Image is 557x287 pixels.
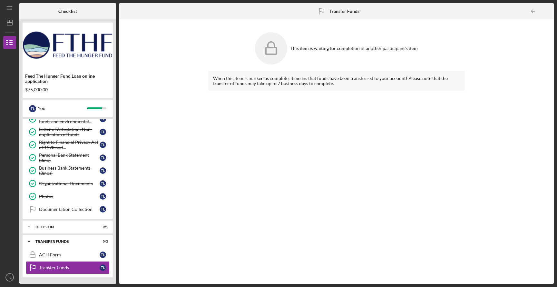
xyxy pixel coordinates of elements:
a: Letter of Attestation: Use of funds and environmental complianceTL [26,113,110,125]
div: ACH Form [39,252,100,257]
div: T L [100,154,106,161]
div: T L [100,167,106,174]
div: T L [100,193,106,200]
a: Letter of Attestation: Non-duplication of fundsTL [26,125,110,138]
a: Business Bank Statements (3mos)TL [26,164,110,177]
b: Checklist [58,9,77,14]
a: ACH FormTL [26,248,110,261]
div: T L [100,142,106,148]
div: 0 / 2 [96,240,108,243]
div: Letter of Attestation: Non-duplication of funds [39,127,100,137]
div: Decision [35,225,92,229]
button: TL [3,271,16,284]
div: You [38,103,87,114]
div: Personal Bank Statement (3mo) [39,153,100,163]
div: T L [100,252,106,258]
div: This item is waiting for completion of another participant's item [290,46,418,51]
div: T L [100,116,106,122]
div: T L [100,264,106,271]
b: Transfer Funds [329,9,359,14]
div: $75,000.00 [25,87,110,92]
div: Documentation Collection [39,207,100,212]
div: T L [100,180,106,187]
div: Transfer Funds [39,265,100,270]
div: T L [100,206,106,213]
div: Letter of Attestation: Use of funds and environmental compliance [39,114,100,124]
div: Photos [39,194,100,199]
div: Feed The Hunger Fund Loan online application [25,74,110,84]
div: T L [29,105,36,112]
a: Right to Financial Privacy Act of 1978 and AcknowledgementTL [26,138,110,151]
div: Transfer Funds [35,240,92,243]
div: 0 / 1 [96,225,108,229]
div: Right to Financial Privacy Act of 1978 and Acknowledgement [39,140,100,150]
img: Product logo [23,26,113,64]
a: Documentation CollectionTL [26,203,110,216]
div: Business Bank Statements (3mos) [39,165,100,176]
a: Personal Bank Statement (3mo)TL [26,151,110,164]
div: T L [100,129,106,135]
div: Organizational Documents [39,181,100,186]
a: Transfer FundsTL [26,261,110,274]
a: Organizational DocumentsTL [26,177,110,190]
div: When this item is marked as complete, it means that funds have been transferred to your account! ... [213,76,460,86]
a: PhotosTL [26,190,110,203]
text: TL [8,276,12,279]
